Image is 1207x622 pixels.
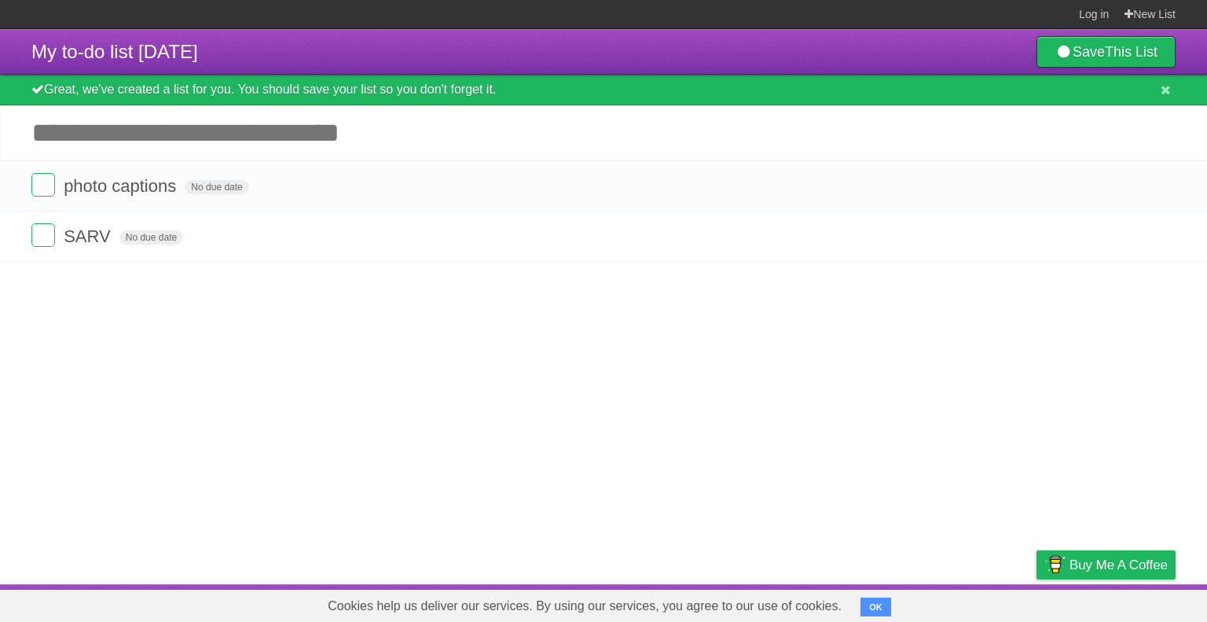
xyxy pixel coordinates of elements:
[1016,588,1057,618] a: Privacy
[827,588,860,618] a: About
[1069,551,1168,579] span: Buy me a coffee
[860,598,891,616] button: OK
[1105,44,1157,60] b: This List
[1044,551,1066,578] img: Buy me a coffee
[1036,36,1176,68] a: SaveThis List
[963,588,997,618] a: Terms
[1036,550,1176,580] a: Buy me a coffee
[64,176,180,196] span: photo captions
[31,223,55,247] label: Done
[185,180,248,194] span: No due date
[879,588,943,618] a: Developers
[119,230,183,245] span: No due date
[31,41,198,62] span: My to-do list [DATE]
[312,591,857,622] span: Cookies help us deliver our services. By using our services, you agree to our use of cookies.
[64,226,115,246] span: SARV
[1077,588,1176,618] a: Suggest a feature
[31,173,55,197] label: Done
